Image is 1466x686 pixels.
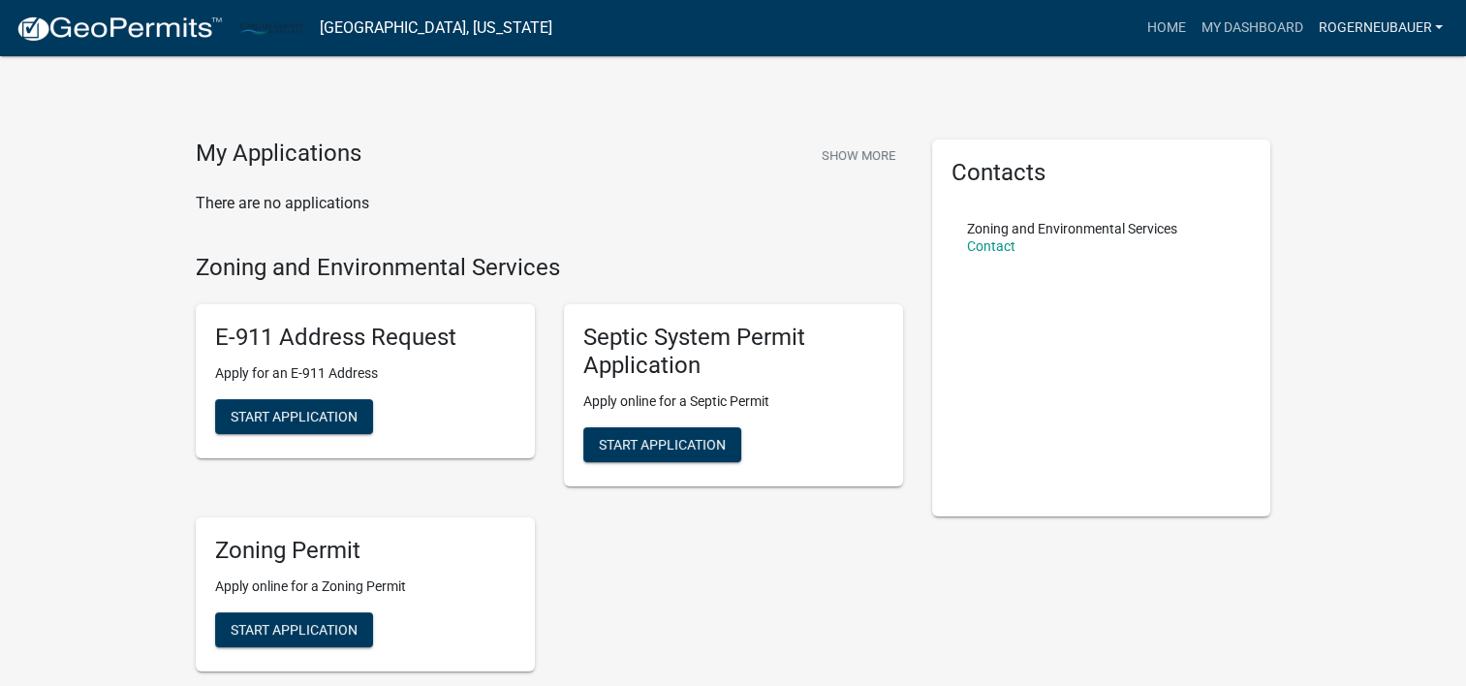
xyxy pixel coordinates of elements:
a: Contact [967,238,1015,254]
button: Start Application [215,399,373,434]
p: Apply online for a Zoning Permit [215,577,515,597]
h4: My Applications [196,140,361,169]
h5: Contacts [951,159,1252,187]
span: Start Application [231,409,358,424]
p: Apply for an E-911 Address [215,363,515,384]
a: RogerNeubauer [1310,10,1450,47]
span: Start Application [599,436,726,452]
button: Start Application [583,427,741,462]
span: Start Application [231,621,358,637]
h5: Zoning Permit [215,537,515,565]
button: Show More [814,140,903,171]
h5: E-911 Address Request [215,324,515,352]
a: [GEOGRAPHIC_DATA], [US_STATE] [320,12,552,45]
p: There are no applications [196,192,903,215]
h5: Septic System Permit Application [583,324,884,380]
p: Apply online for a Septic Permit [583,391,884,412]
button: Start Application [215,612,373,647]
h4: Zoning and Environmental Services [196,254,903,282]
img: Carlton County, Minnesota [238,15,304,41]
p: Zoning and Environmental Services [967,222,1177,235]
a: Home [1138,10,1193,47]
a: My Dashboard [1193,10,1310,47]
